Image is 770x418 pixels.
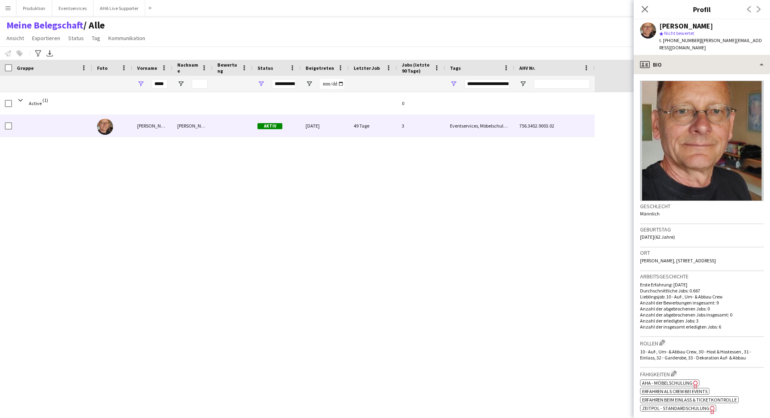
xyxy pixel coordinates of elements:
div: 3 [397,115,445,137]
input: Vorname Filtereingang [152,79,168,89]
h3: Geschlecht [640,203,764,210]
a: Status [65,33,87,43]
span: [DATE] (62 Jahre) [640,234,675,240]
input: Nachname Filtereingang [192,79,208,89]
button: Filtermenü öffnen [519,80,527,87]
a: Ansicht [3,33,27,43]
div: 49 Tage [349,115,397,137]
span: Beigetreten [306,65,334,71]
h3: Geburtstag [640,226,764,233]
button: Filtermenü öffnen [306,80,313,87]
input: Beigetreten Filtereingang [320,79,344,89]
p: Anzahl der abgebrochenen Jobs insgesamt: 0 [640,312,764,318]
span: Kommunikation [108,34,145,42]
span: Vorname [137,65,157,71]
span: Jobs (letzte 90 Tage) [402,62,431,74]
img: Crew-Avatar oder Foto [640,81,764,201]
span: Exportieren [32,34,60,42]
input: AHV Nr. Filtereingang [534,79,590,89]
p: Lieblingsjob: 10 - Auf-, Um- & Abbau Crew [640,294,764,300]
div: [PERSON_NAME] [172,115,213,137]
a: Tag [89,33,103,43]
span: 756.3452.9003.02 [519,123,554,129]
a: Meine Belegschaft [6,19,83,31]
span: 10 - Auf-, Um- & Abbau Crew, 30 - Host & Hostessen , 31 - Einlass, 32 - Garderobe, 33 - Dekoratio... [640,349,751,361]
p: Anzahl der abgebrochenen Jobs: 0 [640,306,764,312]
span: (1) [43,92,48,108]
span: [PERSON_NAME], [STREET_ADDRESS] [640,258,716,264]
button: Eventservices [52,0,93,16]
div: 0 [397,92,445,114]
button: Filtermenü öffnen [137,80,144,87]
a: Kommunikation [105,33,148,43]
span: Gruppe [17,65,34,71]
p: Anzahl der insgesamt erledigten Jobs: 6 [640,324,764,330]
h3: Arbeitsgeschichte [640,273,764,280]
span: Männlich [640,211,660,217]
button: AHA Live Supporter [93,0,145,16]
div: [DATE] [301,115,349,137]
p: Anzahl der erledigten Jobs: 3 [640,318,764,324]
span: Foto [97,65,107,71]
app-action-btn: XLSX exportieren [45,49,55,58]
button: Produktion [16,0,52,16]
span: Nachname [177,62,198,74]
span: AHV Nr. [519,65,535,71]
h3: Fähigkeiten [640,369,764,378]
span: Aktiv [257,123,282,129]
div: [PERSON_NAME] [132,115,172,137]
p: Anzahl der Bewerbungen insgesamt: 9 [640,300,764,306]
span: Zeitpol - Standardschulung [642,405,709,411]
button: Filtermenü öffnen [177,80,184,87]
span: Status [68,34,84,42]
div: Bio [634,55,770,74]
span: Erfahren beim Einlass & Ticketkontrolle [642,397,737,403]
p: Erste Erfahrung: [DATE] [640,282,764,288]
span: AHA - Möbelschulung [642,380,693,386]
app-action-btn: Erweiterte Filter [33,49,43,58]
span: t. [PHONE_NUMBER] [659,37,701,43]
span: Alle [83,19,105,31]
p: Durchschnittliche Jobs: 0.667 [640,288,764,294]
button: Filtermenü öffnen [450,80,457,87]
span: Status [257,65,273,71]
span: Tags [450,65,461,71]
div: Eventservices, Möbelschulung noch offen, Produktion, Vertrag vollständig, Zeitpol AG Eventhelfer [445,115,515,137]
span: Letzter Job [354,65,380,71]
button: Filtermenü öffnen [257,80,265,87]
h3: Ort [640,249,764,256]
span: Erfahren als Crew bei Events [642,388,707,394]
span: Nicht bewertet [664,30,694,36]
span: Ansicht [6,34,24,42]
img: Franz Hirt [97,119,113,135]
a: Exportieren [29,33,63,43]
div: [PERSON_NAME] [659,22,713,30]
h3: Rollen [640,339,764,347]
span: Active [29,100,42,106]
span: | [PERSON_NAME][EMAIL_ADDRESS][DOMAIN_NAME] [659,37,762,51]
span: Bewertung [217,62,238,74]
span: Tag [92,34,100,42]
h3: Profil [634,4,770,14]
